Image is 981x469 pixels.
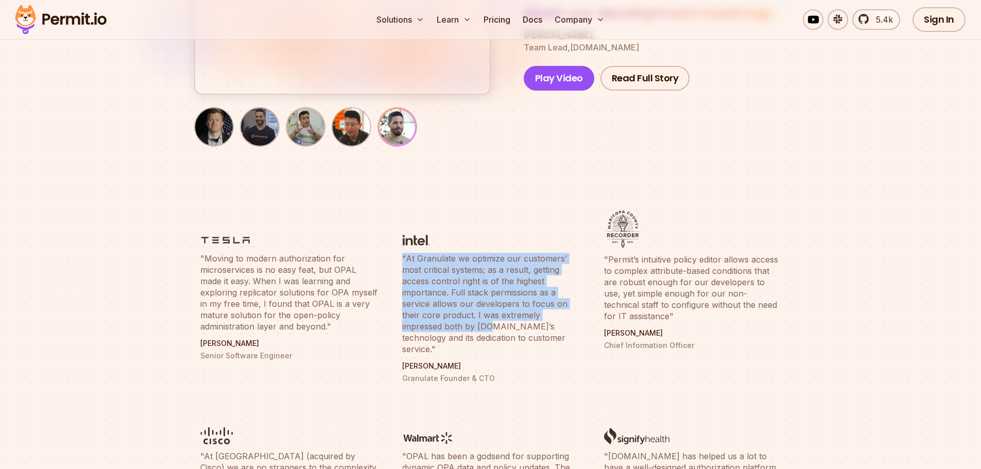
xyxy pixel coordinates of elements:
[200,338,377,349] p: [PERSON_NAME]
[550,9,609,30] button: Company
[524,30,595,40] span: [PERSON_NAME] ,
[524,66,594,91] button: Play Video
[402,361,579,371] p: [PERSON_NAME]
[402,373,579,384] p: Granulate Founder & CTO
[200,427,233,444] img: logo
[200,351,377,361] p: Senior Software Engineer
[913,7,966,32] a: Sign In
[604,328,781,338] p: [PERSON_NAME]
[402,431,454,444] img: logo
[604,427,669,444] img: logo
[524,42,639,53] span: Team Lead , [DOMAIN_NAME]
[200,234,250,247] img: logo
[600,66,690,91] a: Read Full Story
[380,109,415,145] img: Yakir Levi
[604,254,781,322] blockquote: "Permit’s intuitive policy editor allows access to complex attribute-based conditions that are ro...
[10,2,111,37] img: Permit logo
[604,211,642,248] img: logo
[519,9,546,30] a: Docs
[200,253,377,332] blockquote: "Moving to modern authorization for microservices is no easy feat, but OPAL made it easy. When I ...
[479,9,514,30] a: Pricing
[433,9,475,30] button: Learn
[870,13,893,26] span: 5.4k
[852,9,900,30] a: 5.4k
[604,340,781,351] p: Chief Information Officer
[402,253,579,355] blockquote: "At Granulate we optimize our customers’ most critical systems; as a result, getting access contr...
[372,9,428,30] button: Solutions
[402,234,430,247] img: logo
